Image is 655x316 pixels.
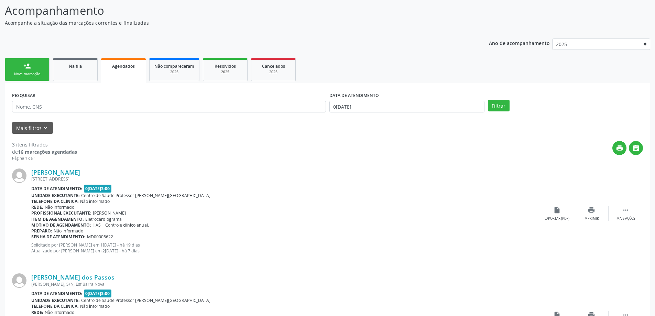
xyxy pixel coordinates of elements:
[12,148,77,155] div: de
[45,309,74,315] span: Não informado
[632,144,640,152] i: 
[545,216,569,221] div: Exportar (PDF)
[84,290,112,297] span: 0[DATE]3:00
[31,193,80,198] b: Unidade executante:
[208,69,242,75] div: 2025
[12,141,77,148] div: 3 itens filtrados
[42,124,49,132] i: keyboard_arrow_down
[612,141,626,155] button: print
[23,62,31,70] div: person_add
[489,39,550,47] p: Ano de acompanhamento
[262,63,285,69] span: Cancelados
[616,144,623,152] i: print
[616,216,635,221] div: Mais ações
[12,155,77,161] div: Página 1 de 1
[31,281,540,287] div: [PERSON_NAME], S/N, Esf Barra Nova
[488,100,510,111] button: Filtrar
[154,63,194,69] span: Não compareceram
[12,168,26,183] img: img
[10,72,44,77] div: Nova marcação
[31,228,52,234] b: Preparo:
[154,69,194,75] div: 2025
[54,228,83,234] span: Não informado
[12,273,26,288] img: img
[31,234,86,240] b: Senha de atendimento:
[31,168,80,176] a: [PERSON_NAME]
[31,216,84,222] b: Item de agendamento:
[81,297,210,303] span: Centro de Saude Professor [PERSON_NAME][GEOGRAPHIC_DATA]
[12,101,326,112] input: Nome, CNS
[69,63,82,69] span: Na fila
[5,2,457,19] p: Acompanhamento
[112,63,135,69] span: Agendados
[31,273,114,281] a: [PERSON_NAME] dos Passos
[31,242,540,254] p: Solicitado por [PERSON_NAME] em 1[DATE] - há 19 dias Atualizado por [PERSON_NAME] em 2[DATE] - há...
[329,90,379,101] label: DATA DE ATENDIMENTO
[31,176,540,182] div: [STREET_ADDRESS]
[31,303,79,309] b: Telefone da clínica:
[84,185,112,193] span: 0[DATE]3:00
[31,204,43,210] b: Rede:
[92,222,149,228] span: HAS + Controle clínico anual.
[80,198,110,204] span: Não informado
[87,234,113,240] span: MD00005622
[256,69,291,75] div: 2025
[5,19,457,26] p: Acompanhe a situação das marcações correntes e finalizadas
[622,206,630,214] i: 
[629,141,643,155] button: 
[31,198,79,204] b: Telefone da clínica:
[80,303,110,309] span: Não informado
[31,309,43,315] b: Rede:
[31,222,91,228] b: Motivo de agendamento:
[31,291,83,296] b: Data de atendimento:
[81,193,210,198] span: Centro de Saude Professor [PERSON_NAME][GEOGRAPHIC_DATA]
[12,122,53,134] button: Mais filtroskeyboard_arrow_down
[31,297,80,303] b: Unidade executante:
[553,206,561,214] i: insert_drive_file
[93,210,126,216] span: [PERSON_NAME]
[329,101,484,112] input: Selecione um intervalo
[215,63,236,69] span: Resolvidos
[45,204,74,210] span: Não informado
[583,216,599,221] div: Imprimir
[31,186,83,192] b: Data de atendimento:
[18,149,77,155] strong: 16 marcações agendadas
[85,216,122,222] span: Eletrocardiograma
[12,90,35,101] label: PESQUISAR
[588,206,595,214] i: print
[31,210,91,216] b: Profissional executante:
